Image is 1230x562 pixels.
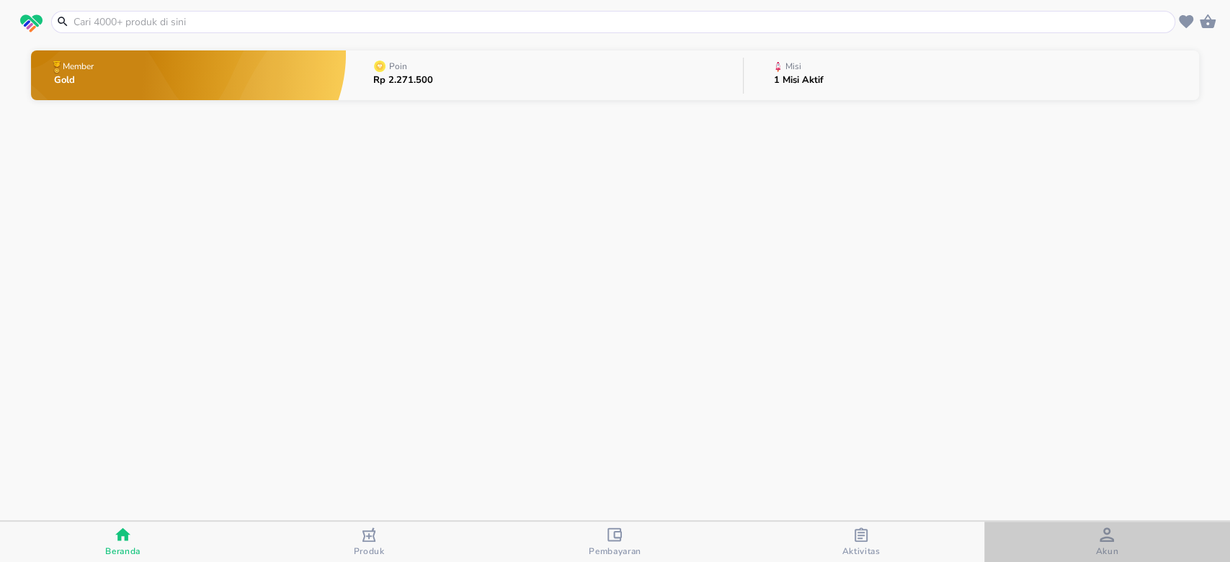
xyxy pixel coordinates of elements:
[20,14,43,33] img: logo_swiperx_s.bd005f3b.svg
[774,76,824,85] p: 1 Misi Aktif
[246,522,491,562] button: Produk
[354,545,385,557] span: Produk
[492,522,738,562] button: Pembayaran
[738,522,984,562] button: Aktivitas
[389,62,407,71] p: Poin
[785,62,801,71] p: Misi
[373,76,433,85] p: Rp 2.271.500
[31,47,347,104] button: MemberGold
[346,47,743,104] button: PoinRp 2.271.500
[72,14,1172,30] input: Cari 4000+ produk di sini
[54,76,97,85] p: Gold
[984,522,1230,562] button: Akun
[589,545,641,557] span: Pembayaran
[105,545,141,557] span: Beranda
[744,47,1199,104] button: Misi1 Misi Aktif
[1095,545,1118,557] span: Akun
[63,62,94,71] p: Member
[842,545,880,557] span: Aktivitas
